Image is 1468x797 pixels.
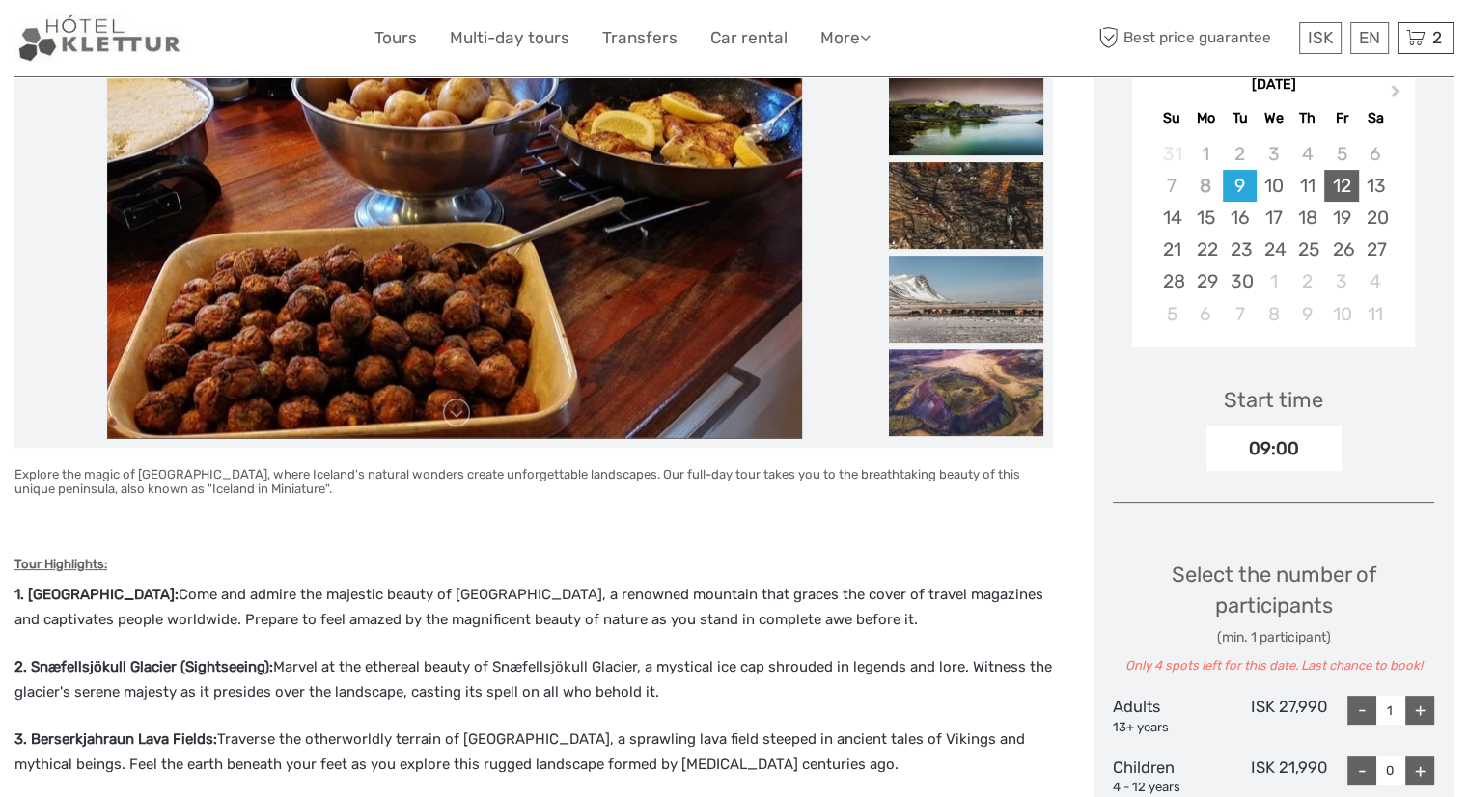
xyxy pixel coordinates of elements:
[14,557,107,571] strong: Tour Highlights:
[1189,234,1223,265] div: Choose Monday, September 22nd, 2025
[1257,234,1290,265] div: Choose Wednesday, September 24th, 2025
[1359,138,1393,170] div: Not available Saturday, September 6th, 2025
[1347,756,1376,785] div: -
[1154,170,1188,202] div: Not available Sunday, September 7th, 2025
[1154,138,1188,170] div: Not available Sunday, August 31st, 2025
[1223,265,1257,297] div: Choose Tuesday, September 30th, 2025
[1189,298,1223,330] div: Choose Monday, October 6th, 2025
[1405,756,1434,785] div: +
[1113,756,1220,797] div: Children
[1223,138,1257,170] div: Not available Tuesday, September 2nd, 2025
[1359,265,1393,297] div: Choose Saturday, October 4th, 2025
[14,658,273,675] strong: 2. Snæfellsjökull Glacier (Sightseeing):
[14,655,1053,704] p: Marvel at the ethereal beauty of Snæfellsjökull Glacier, a mystical ice cap shrouded in legends a...
[1154,298,1188,330] div: Choose Sunday, October 5th, 2025
[1189,265,1223,297] div: Choose Monday, September 29th, 2025
[889,349,1043,436] img: 30e26184813949e99051581a0fbddf6c_slider_thumbnail.jpg
[889,162,1043,249] img: a0ca269c64c04af6abd2ea20f8622a4b_slider_thumbnail.jpg
[1257,298,1290,330] div: Choose Wednesday, October 8th, 2025
[710,24,788,52] a: Car rental
[1324,170,1358,202] div: Choose Friday, September 12th, 2025
[889,69,1043,155] img: 727d803917be480b8c1b49bee43b70c8_slider_thumbnail.jpg
[1220,756,1327,797] div: ISK 21,990
[374,24,417,52] a: Tours
[1257,138,1290,170] div: Not available Wednesday, September 3rd, 2025
[1359,298,1393,330] div: Choose Saturday, October 11th, 2025
[1290,234,1324,265] div: Choose Thursday, September 25th, 2025
[1223,170,1257,202] div: Choose Tuesday, September 9th, 2025
[1324,298,1358,330] div: Choose Friday, October 10th, 2025
[1094,22,1294,54] span: Best price guarantee
[1290,170,1324,202] div: Choose Thursday, September 11th, 2025
[1154,234,1188,265] div: Choose Sunday, September 21st, 2025
[1189,138,1223,170] div: Not available Monday, September 1st, 2025
[1382,80,1413,111] button: Next Month
[14,583,1053,632] p: Come and admire the majestic beauty of [GEOGRAPHIC_DATA], a renowned mountain that graces the cov...
[14,730,217,748] strong: 3. Berserkjahraun Lava Fields:
[1290,105,1324,131] div: Th
[1429,28,1445,47] span: 2
[1290,265,1324,297] div: Choose Thursday, October 2nd, 2025
[222,30,245,53] button: Open LiveChat chat widget
[1223,234,1257,265] div: Choose Tuesday, September 23rd, 2025
[1359,170,1393,202] div: Choose Saturday, September 13th, 2025
[1113,779,1220,797] div: 4 - 12 years
[1224,385,1323,415] div: Start time
[1139,138,1409,330] div: month 2025-09
[1113,657,1434,675] div: Only 4 spots left for this date. Last chance to book!
[1154,265,1188,297] div: Choose Sunday, September 28th, 2025
[14,586,179,603] strong: 1. [GEOGRAPHIC_DATA]:
[14,14,185,62] img: Our services
[1189,202,1223,234] div: Choose Monday, September 15th, 2025
[889,256,1043,343] img: bd53807cb7164d9e938125fba2b2513c_slider_thumbnail.jpg
[1405,696,1434,725] div: +
[1257,170,1290,202] div: Choose Wednesday, September 10th, 2025
[1223,202,1257,234] div: Choose Tuesday, September 16th, 2025
[1154,202,1188,234] div: Choose Sunday, September 14th, 2025
[14,728,1053,777] p: Traverse the otherworldly terrain of [GEOGRAPHIC_DATA], a sprawling lava field steeped in ancient...
[1359,105,1393,131] div: Sa
[1223,298,1257,330] div: Choose Tuesday, October 7th, 2025
[1113,696,1220,736] div: Adults
[820,24,871,52] a: More
[1359,234,1393,265] div: Choose Saturday, September 27th, 2025
[1324,265,1358,297] div: Choose Friday, October 3rd, 2025
[1324,138,1358,170] div: Not available Friday, September 5th, 2025
[1257,202,1290,234] div: Choose Wednesday, September 17th, 2025
[1359,202,1393,234] div: Choose Saturday, September 20th, 2025
[1220,696,1327,736] div: ISK 27,990
[1154,105,1188,131] div: Su
[1257,265,1290,297] div: Choose Wednesday, October 1st, 2025
[1324,202,1358,234] div: Choose Friday, September 19th, 2025
[1350,22,1389,54] div: EN
[1113,560,1434,675] div: Select the number of participants
[1347,696,1376,725] div: -
[1308,28,1333,47] span: ISK
[1290,298,1324,330] div: Choose Thursday, October 9th, 2025
[1113,719,1220,737] div: 13+ years
[1324,234,1358,265] div: Choose Friday, September 26th, 2025
[602,24,678,52] a: Transfers
[1290,202,1324,234] div: Choose Thursday, September 18th, 2025
[1113,628,1434,647] div: (min. 1 participant)
[1257,105,1290,131] div: We
[450,24,569,52] a: Multi-day tours
[27,34,218,49] p: We're away right now. Please check back later!
[1290,138,1324,170] div: Not available Thursday, September 4th, 2025
[1132,75,1415,96] div: [DATE]
[1206,426,1342,471] div: 09:00
[14,467,1053,498] h6: Explore the magic of [GEOGRAPHIC_DATA], where Iceland's natural wonders create unforgettable land...
[1189,170,1223,202] div: Not available Monday, September 8th, 2025
[1223,105,1257,131] div: Tu
[1189,105,1223,131] div: Mo
[1324,105,1358,131] div: Fr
